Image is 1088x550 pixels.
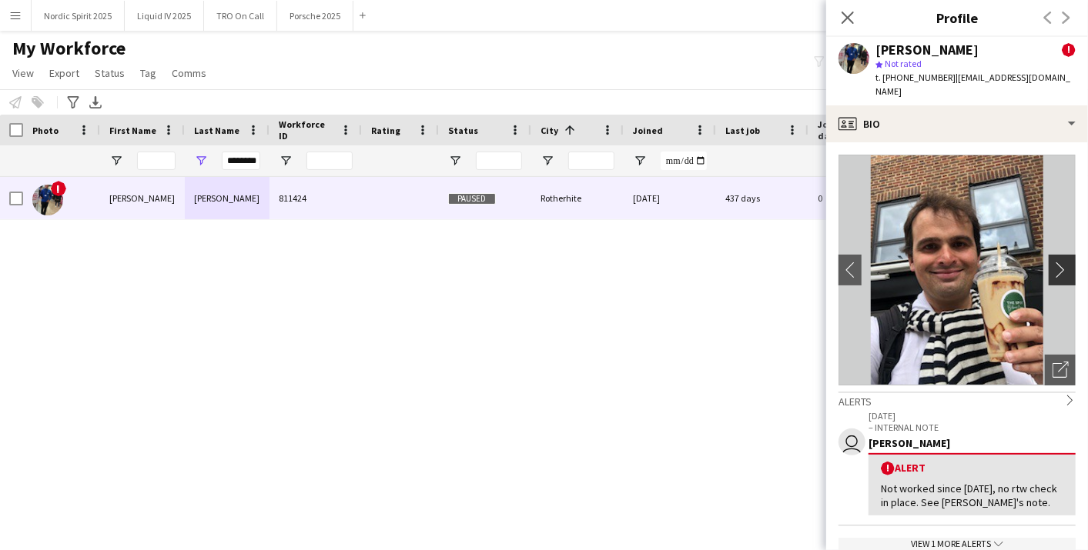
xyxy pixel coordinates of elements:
span: ! [1062,43,1076,57]
input: Joined Filter Input [661,152,707,170]
span: | [EMAIL_ADDRESS][DOMAIN_NAME] [875,72,1070,97]
span: Tag [140,66,156,80]
p: – INTERNAL NOTE [869,422,1076,433]
div: Alert [881,461,1063,475]
span: Last job [725,125,760,136]
app-action-btn: Advanced filters [64,93,82,112]
span: Workforce ID [279,118,334,142]
div: 437 days [716,177,808,219]
div: [DATE] [624,177,716,219]
button: TRO On Call [204,1,277,31]
span: Status [448,125,478,136]
span: Joined [633,125,663,136]
span: First Name [109,125,156,136]
button: Open Filter Menu [194,154,208,168]
span: Status [95,66,125,80]
div: [PERSON_NAME] [869,436,1076,450]
a: Status [89,63,131,83]
input: City Filter Input [568,152,614,170]
div: Rotherhite [531,177,624,219]
span: My Workforce [12,37,126,60]
button: Open Filter Menu [448,154,462,168]
span: Export [49,66,79,80]
span: City [541,125,558,136]
button: Porsche 2025 [277,1,353,31]
div: 811424 [269,177,362,219]
div: [PERSON_NAME] [875,43,979,57]
a: Comms [166,63,213,83]
span: Rating [371,125,400,136]
span: ! [881,462,895,475]
h3: Profile [826,8,1088,28]
app-action-btn: Export XLSX [86,93,105,112]
span: Last Name [194,125,239,136]
p: [DATE] [869,410,1076,422]
input: First Name Filter Input [137,152,176,170]
div: 0 [808,177,909,219]
input: Status Filter Input [476,152,522,170]
div: Open photos pop-in [1045,355,1076,385]
a: View [6,63,40,83]
button: Nordic Spirit 2025 [32,1,125,31]
button: Liquid IV 2025 [125,1,204,31]
a: Export [43,63,85,83]
span: ! [51,181,66,196]
span: Jobs (last 90 days) [818,118,881,142]
span: Not rated [885,58,922,69]
input: Workforce ID Filter Input [306,152,353,170]
span: Paused [448,193,496,205]
a: Tag [134,63,162,83]
img: Dan Castagno [32,185,63,215]
div: [PERSON_NAME] [185,177,269,219]
span: View [12,66,34,80]
button: Open Filter Menu [541,154,554,168]
span: t. [PHONE_NUMBER] [875,72,956,83]
div: Alerts [839,392,1076,408]
div: [PERSON_NAME] [100,177,185,219]
button: Open Filter Menu [279,154,293,168]
button: Open Filter Menu [109,154,123,168]
button: Open Filter Menu [633,154,647,168]
span: Comms [172,66,206,80]
img: Crew avatar or photo [839,155,1076,385]
div: Not worked since [DATE], no rtw check in place. See [PERSON_NAME]'s note. [881,482,1063,509]
span: Photo [32,125,59,136]
div: Bio [826,105,1088,142]
input: Last Name Filter Input [222,152,260,170]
